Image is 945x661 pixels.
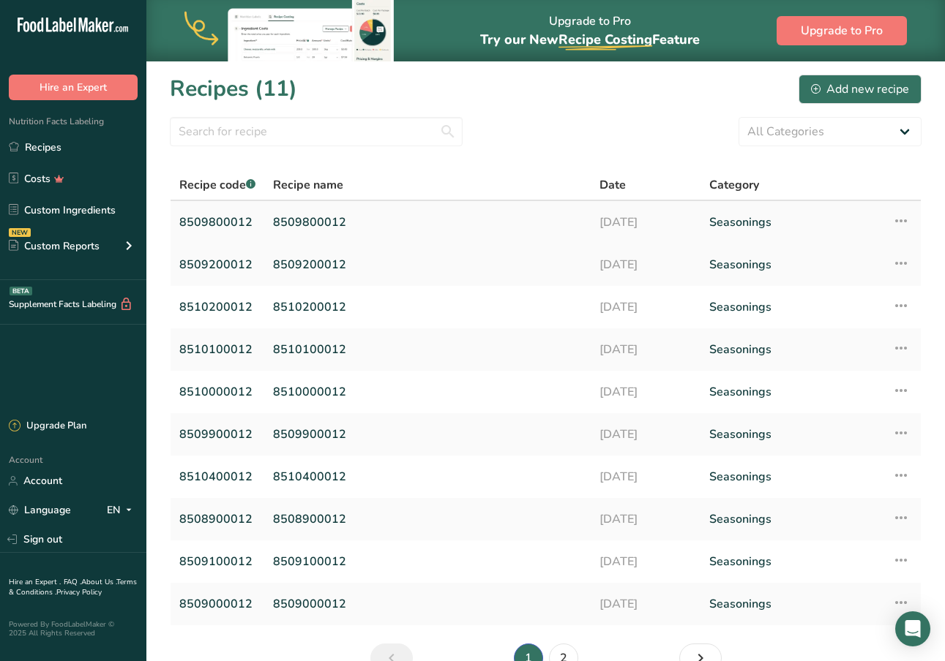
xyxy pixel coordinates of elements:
span: Category [709,176,759,194]
a: Seasonings [709,334,875,365]
a: 8510200012 [273,292,582,322]
a: Seasonings [709,419,875,450]
a: 8509200012 [179,249,255,280]
a: [DATE] [600,334,692,365]
a: 8510200012 [179,292,255,322]
a: Seasonings [709,589,875,619]
a: [DATE] [600,546,692,577]
a: Seasonings [709,546,875,577]
div: Upgrade Plan [9,419,86,434]
a: 8508900012 [273,504,582,535]
a: Language [9,497,71,523]
a: 8509000012 [179,589,255,619]
div: Open Intercom Messenger [895,611,930,646]
a: Seasonings [709,377,875,407]
span: Recipe Costing [559,31,652,48]
button: Add new recipe [799,75,922,104]
a: 8509900012 [273,419,582,450]
span: Date [600,176,626,194]
a: Seasonings [709,292,875,322]
a: 8509100012 [179,546,255,577]
a: FAQ . [64,577,81,587]
a: Terms & Conditions . [9,577,137,597]
a: 8509100012 [273,546,582,577]
a: [DATE] [600,292,692,322]
a: 8510100012 [179,334,255,365]
span: Try our New Feature [480,31,700,48]
input: Search for recipe [170,117,463,146]
a: 8509800012 [179,207,255,238]
div: BETA [10,287,32,295]
span: Recipe name [273,176,343,194]
a: 8510100012 [273,334,582,365]
a: About Us . [81,577,116,587]
a: [DATE] [600,419,692,450]
button: Hire an Expert [9,75,138,100]
a: Privacy Policy [56,587,102,597]
h1: Recipes (11) [170,72,297,105]
a: [DATE] [600,249,692,280]
div: Custom Reports [9,238,100,254]
a: Seasonings [709,461,875,492]
a: [DATE] [600,377,692,407]
a: 8509000012 [273,589,582,619]
a: 8509200012 [273,249,582,280]
div: EN [107,502,138,519]
div: NEW [9,228,31,237]
a: 8508900012 [179,504,255,535]
span: Upgrade to Pro [801,22,883,39]
a: [DATE] [600,504,692,535]
a: Hire an Expert . [9,577,61,587]
button: Upgrade to Pro [777,16,907,45]
a: Seasonings [709,207,875,238]
a: [DATE] [600,589,692,619]
div: Powered By FoodLabelMaker © 2025 All Rights Reserved [9,620,138,638]
a: 8510000012 [273,377,582,407]
a: 8510000012 [179,377,255,407]
a: Seasonings [709,249,875,280]
div: Add new recipe [811,80,909,98]
span: Recipe code [179,177,255,193]
div: Upgrade to Pro [480,1,700,61]
a: 8510400012 [273,461,582,492]
a: 8509900012 [179,419,255,450]
a: [DATE] [600,461,692,492]
a: 8510400012 [179,461,255,492]
a: 8509800012 [273,207,582,238]
a: Seasonings [709,504,875,535]
a: [DATE] [600,207,692,238]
